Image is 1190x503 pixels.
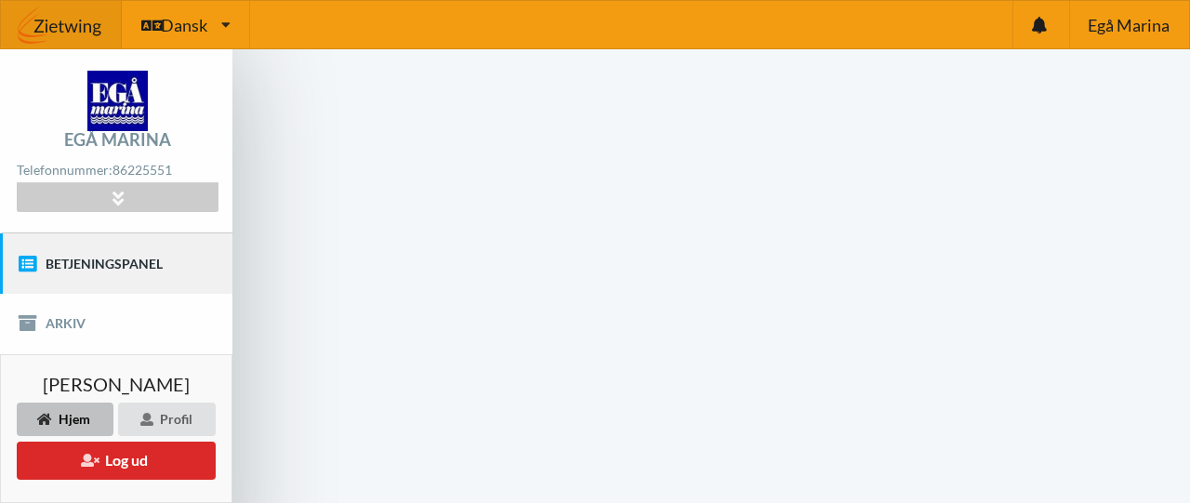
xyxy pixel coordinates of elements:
[17,158,218,183] div: Telefonnummer:
[1088,17,1170,33] span: Egå Marina
[17,442,216,480] button: Log ud
[43,375,190,393] span: [PERSON_NAME]
[87,71,148,131] img: logo
[161,17,207,33] span: Dansk
[112,162,172,178] strong: 86225551
[64,131,171,148] div: Egå Marina
[118,403,216,436] div: Profil
[17,403,113,436] div: Hjem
